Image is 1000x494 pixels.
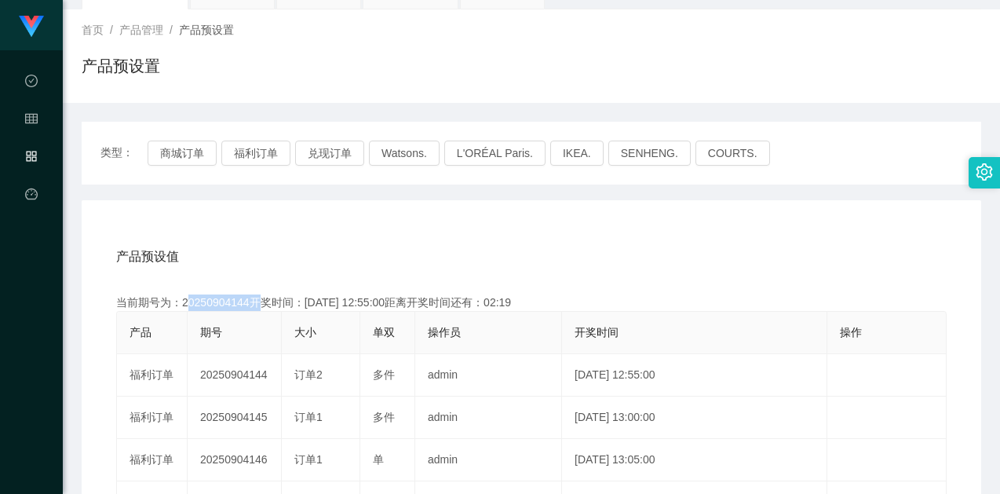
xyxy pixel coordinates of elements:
span: 开奖时间 [575,326,619,338]
i: 图标: check-circle-o [25,68,38,99]
span: 数据中心 [25,75,38,215]
td: 20250904145 [188,397,282,439]
td: [DATE] 13:00:00 [562,397,827,439]
span: 多件 [373,368,395,381]
h1: 产品预设置 [82,54,160,78]
i: 图标: appstore-o [25,143,38,174]
button: COURTS. [695,141,770,166]
td: admin [415,397,562,439]
i: 图标: setting [976,163,993,181]
span: 期号 [200,326,222,338]
a: 图标: dashboard平台首页 [25,179,38,338]
td: [DATE] 12:55:00 [562,354,827,397]
span: 单 [373,453,384,466]
button: 福利订单 [221,141,290,166]
i: 图标: table [25,105,38,137]
span: 会员管理 [25,113,38,253]
td: 20250904146 [188,439,282,481]
div: 当前期号为：20250904144开奖时间：[DATE] 12:55:00距离开奖时间还有：02:19 [116,295,947,311]
td: 福利订单 [117,439,188,481]
img: logo.9652507e.png [19,16,44,38]
button: L'ORÉAL Paris. [444,141,546,166]
td: 福利订单 [117,397,188,439]
td: 20250904144 [188,354,282,397]
td: admin [415,439,562,481]
button: IKEA. [550,141,604,166]
td: admin [415,354,562,397]
span: 大小 [294,326,316,338]
button: SENHENG. [608,141,691,166]
span: / [110,24,113,36]
span: 订单2 [294,368,323,381]
button: Watsons. [369,141,440,166]
span: 操作 [840,326,862,338]
span: 产品预设置 [179,24,234,36]
span: 订单1 [294,453,323,466]
span: 订单1 [294,411,323,423]
span: 产品管理 [119,24,163,36]
button: 商城订单 [148,141,217,166]
span: 产品预设值 [116,247,179,266]
span: 产品 [130,326,151,338]
span: 单双 [373,326,395,338]
span: / [170,24,173,36]
button: 兑现订单 [295,141,364,166]
td: [DATE] 13:05:00 [562,439,827,481]
span: 类型： [100,141,148,166]
span: 首页 [82,24,104,36]
span: 多件 [373,411,395,423]
td: 福利订单 [117,354,188,397]
span: 产品管理 [25,151,38,291]
span: 操作员 [428,326,461,338]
